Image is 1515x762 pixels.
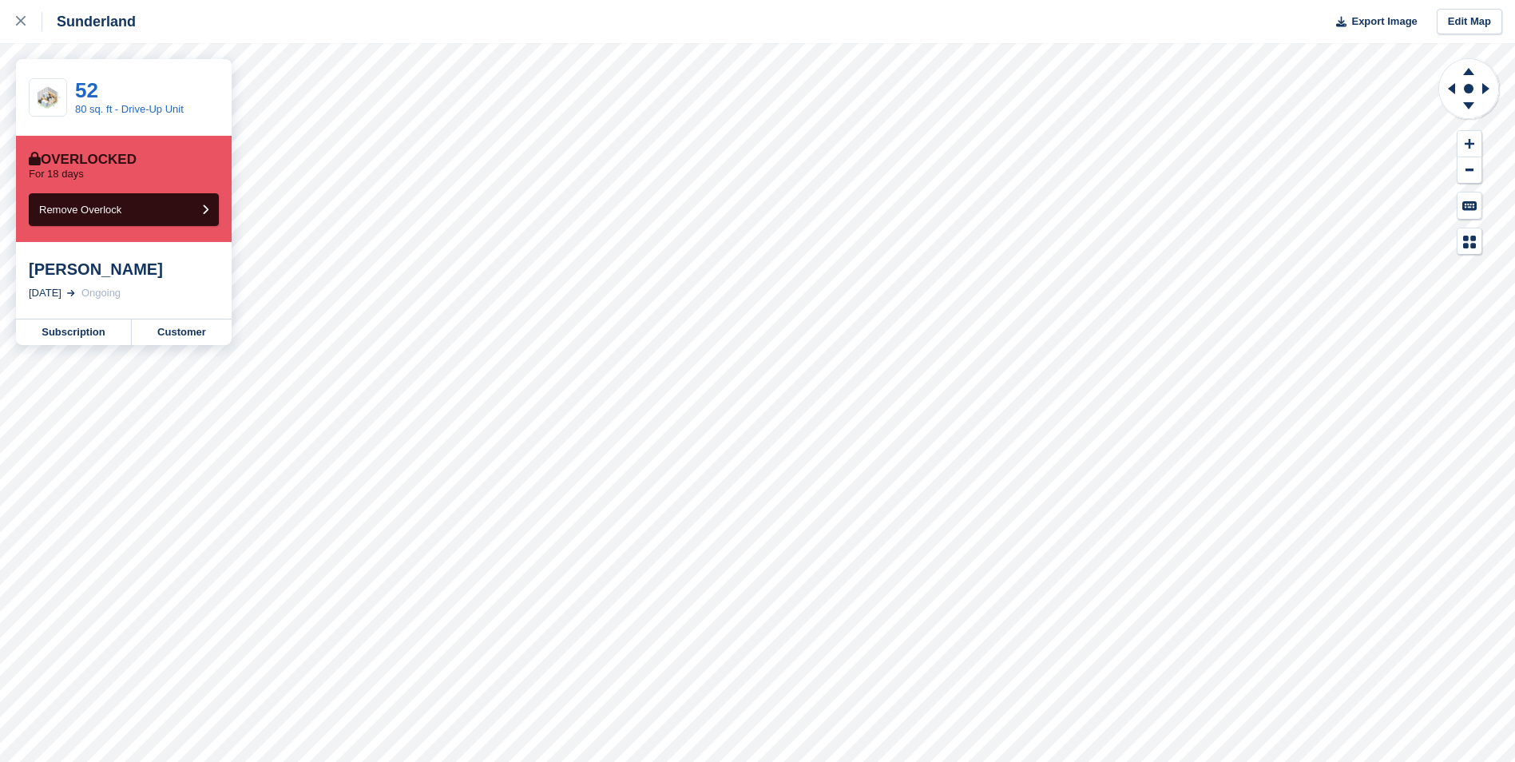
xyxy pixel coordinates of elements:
button: Zoom Out [1457,157,1481,184]
img: SCA-80sqft.jpg [30,85,66,110]
a: Subscription [16,319,132,345]
a: 52 [75,78,98,102]
span: Remove Overlock [39,204,121,216]
div: Overlocked [29,152,137,168]
a: 80 sq. ft - Drive-Up Unit [75,103,184,115]
img: arrow-right-light-icn-cde0832a797a2874e46488d9cf13f60e5c3a73dbe684e267c42b8395dfbc2abf.svg [67,290,75,296]
button: Keyboard Shortcuts [1457,192,1481,219]
div: [DATE] [29,285,61,301]
button: Map Legend [1457,228,1481,255]
button: Remove Overlock [29,193,219,226]
div: Ongoing [81,285,121,301]
p: For 18 days [29,168,84,181]
div: Sunderland [42,12,136,31]
button: Export Image [1327,9,1418,35]
a: Edit Map [1437,9,1502,35]
button: Zoom In [1457,131,1481,157]
a: Customer [132,319,232,345]
span: Export Image [1351,14,1417,30]
div: [PERSON_NAME] [29,260,219,279]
